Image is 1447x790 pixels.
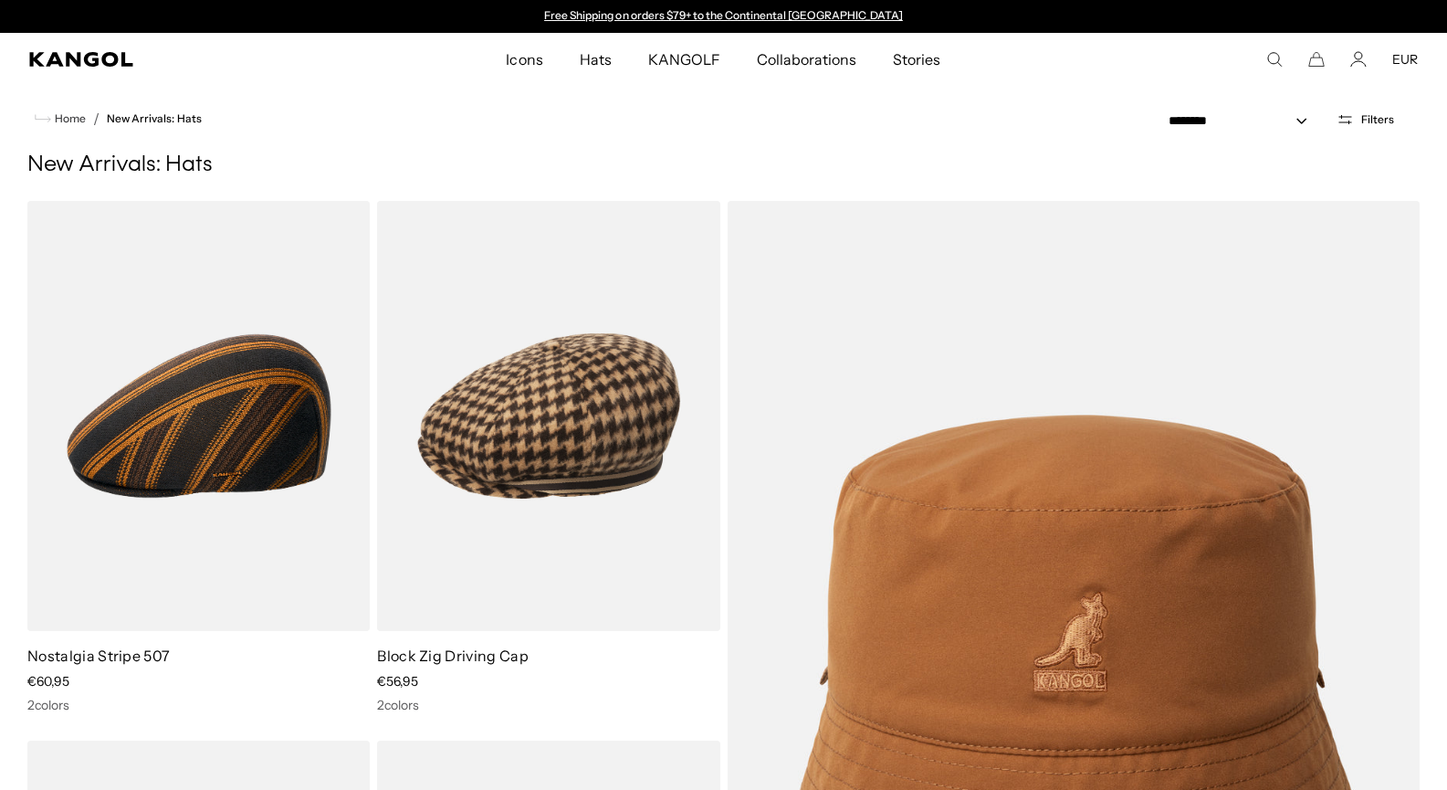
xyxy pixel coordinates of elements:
a: Home [35,111,86,127]
span: €56,95 [377,673,418,690]
div: 2 colors [27,697,370,713]
span: Stories [893,33,940,86]
img: Block Zig Driving Cap [377,201,719,631]
button: Cart [1308,51,1325,68]
button: Open filters [1326,111,1405,128]
h1: New Arrivals: Hats [27,152,1420,179]
button: EUR [1392,51,1418,68]
select: Sort by: Featured [1161,111,1326,131]
a: Block Zig Driving Cap [377,647,529,665]
a: Hats [561,33,630,86]
a: New Arrivals: Hats [107,112,202,125]
span: Hats [580,33,612,86]
a: Nostalgia Stripe 507 [27,647,170,665]
div: Announcement [536,9,912,24]
span: Home [51,112,86,125]
slideshow-component: Announcement bar [536,9,912,24]
a: Icons [488,33,561,86]
span: Icons [506,33,542,86]
div: 2 colors [377,697,719,713]
a: Free Shipping on orders $79+ to the Continental [GEOGRAPHIC_DATA] [544,8,903,22]
a: Collaborations [739,33,875,86]
img: Nostalgia Stripe 507 [27,201,370,631]
span: Collaborations [757,33,856,86]
a: Kangol [29,52,335,67]
div: 1 of 2 [536,9,912,24]
span: €60,95 [27,673,69,690]
a: Stories [875,33,959,86]
a: KANGOLF [630,33,739,86]
span: Filters [1361,113,1394,126]
summary: Search here [1266,51,1283,68]
a: Account [1350,51,1367,68]
li: / [86,108,100,130]
span: KANGOLF [648,33,720,86]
